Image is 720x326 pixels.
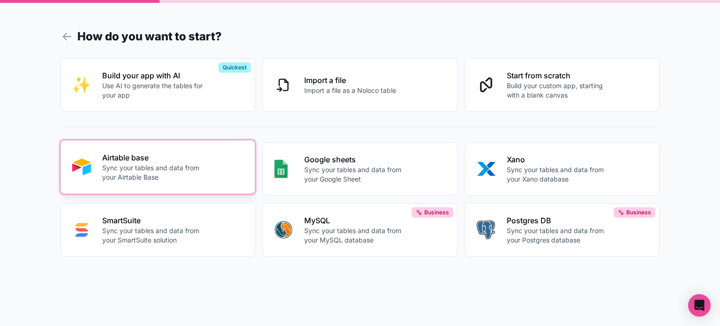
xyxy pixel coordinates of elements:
img: POSTGRES [477,220,495,239]
button: SMART_SUITESmartSuiteSync your tables and data from your SmartSuite solution [60,203,255,257]
img: AIRTABLE [72,158,91,176]
p: Sync your tables and data from your Postgres database [507,226,611,245]
p: Sync your tables and data from your MySQL database [304,226,408,245]
button: Start from scratchBuild your custom app, starting with a blank canvas [465,58,660,112]
p: SmartSuite [102,215,206,226]
img: MYSQL [274,220,293,239]
span: Business [626,209,651,216]
p: Sync your tables and data from your Airtable Base [102,163,206,182]
p: Airtable base [102,152,206,163]
p: MySQL [304,215,408,226]
p: Sync your tables and data from your SmartSuite solution [102,226,206,245]
p: Use AI to generate the tables for your app [102,81,206,100]
p: Build your app with AI [102,70,206,81]
span: Business [424,209,449,216]
button: INTERNAL_WITH_AIBuild your app with AIUse AI to generate the tables for your appQuickest [60,58,255,112]
button: Import a fileImport a file as a Noloco table [262,58,457,112]
p: Xano [507,154,611,165]
img: INTERNAL_WITH_AI [72,76,91,94]
button: AIRTABLEAirtable baseSync your tables and data from your Airtable Base [60,140,255,194]
button: GOOGLE_SHEETSGoogle sheetsSync your tables and data from your Google Sheet [262,142,457,196]
img: XANO [477,159,495,178]
p: Sync your tables and data from your Xano database [507,165,611,184]
img: SMART_SUITE [72,220,91,239]
button: XANOXanoSync your tables and data from your Xano database [465,142,660,196]
p: Build your custom app, starting with a blank canvas [507,81,611,100]
div: Open Intercom Messenger [688,294,711,317]
p: Import a file [304,75,396,86]
p: Postgres DB [507,215,611,226]
img: GOOGLE_SHEETS [274,159,288,178]
button: MYSQLMySQLSync your tables and data from your MySQL databaseBusiness [262,203,457,257]
h1: How do you want to start? [60,28,660,45]
p: Google sheets [304,154,408,165]
p: Start from scratch [507,70,611,81]
button: POSTGRESPostgres DBSync your tables and data from your Postgres databaseBusiness [465,203,660,257]
div: Quickest [218,62,251,73]
p: Import a file as a Noloco table [304,86,396,95]
p: Sync your tables and data from your Google Sheet [304,165,408,184]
